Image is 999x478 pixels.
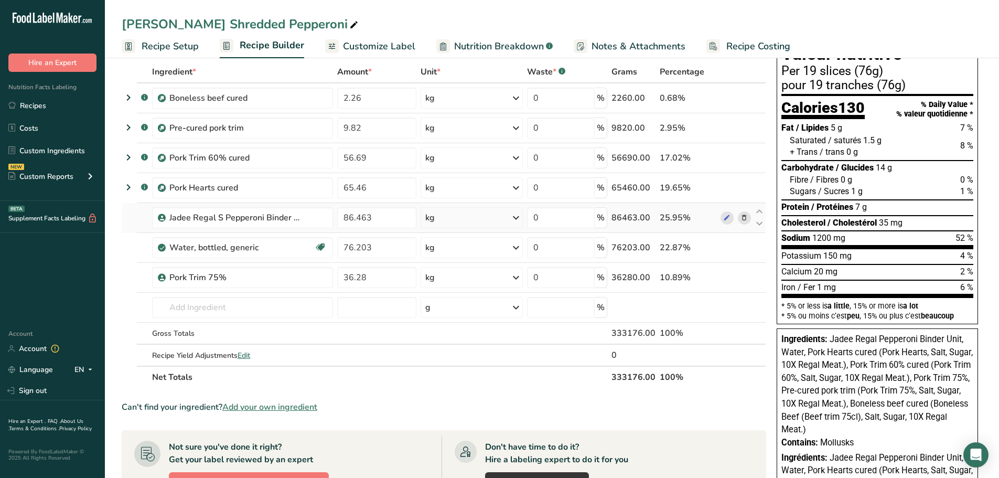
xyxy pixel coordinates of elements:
[660,271,716,284] div: 10.89%
[818,186,849,196] span: / Sucres
[611,152,656,164] div: 56690.00
[781,267,812,277] span: Calcium
[169,152,300,164] div: Pork Trim 60% cured
[790,175,808,185] span: Fibre
[660,182,716,194] div: 19.65%
[781,438,818,448] span: Contains:
[8,418,46,425] a: Hire an Expert .
[152,66,196,78] span: Ingredient
[592,39,685,54] span: Notes & Attachments
[960,141,973,151] span: 8 %
[527,66,565,78] div: Waste
[790,186,816,196] span: Sugars
[421,66,441,78] span: Unit
[240,38,304,52] span: Recipe Builder
[8,171,73,182] div: Custom Reports
[660,92,716,104] div: 0.68%
[152,297,333,318] input: Add Ingredient
[706,35,790,58] a: Recipe Costing
[921,312,954,320] span: beaucoup
[810,175,839,185] span: / Fibres
[425,301,431,314] div: g
[660,152,716,164] div: 17.02%
[158,124,166,132] img: Sub Recipe
[781,218,825,228] span: Cholesterol
[781,65,973,78] div: Per 19 slices (76g)
[820,438,854,448] span: Mollusks
[781,100,865,120] div: Calories
[611,327,656,339] div: 333176.00
[828,302,850,310] span: a little
[122,401,766,413] div: Can't find your ingredient?
[8,449,96,461] div: Powered By FoodLabelMaker © 2025 All Rights Reserved
[169,441,313,466] div: Not sure you've done it right? Get your label reviewed by an expert
[963,442,989,468] div: Open Intercom Messenger
[960,123,973,133] span: 7 %
[611,66,637,78] span: Grams
[152,328,333,339] div: Gross Totals
[781,453,828,463] span: Ingrédients:
[425,122,435,134] div: kg
[169,92,300,104] div: Boneless beef cured
[48,418,60,425] a: FAQ .
[820,147,844,157] span: / trans
[855,202,867,212] span: 7 g
[425,211,435,224] div: kg
[611,122,656,134] div: 9820.00
[960,251,973,261] span: 4 %
[781,334,973,434] span: Jadee Regal Pepperoni Binder Unit, Water, Pork Hearts cured (Pork Hearts, Salt, Sugar, 10X Regal ...
[169,122,300,134] div: Pre-cured pork trim
[436,35,553,58] a: Nutrition Breakdown
[609,366,658,388] th: 333176.00
[611,241,656,254] div: 76203.00
[851,186,863,196] span: 1 g
[169,271,300,284] div: Pork Trim 75%
[781,233,810,243] span: Sodium
[828,218,877,228] span: / Cholestérol
[425,182,435,194] div: kg
[222,401,317,413] span: Add your own ingredient
[846,147,858,157] span: 0 g
[781,334,828,344] span: Ingredients:
[781,28,973,63] h1: Nutrition Facts Valeur nutritive
[220,34,304,59] a: Recipe Builder
[425,271,435,284] div: kg
[841,175,852,185] span: 0 g
[863,135,882,145] span: 1.5 g
[158,184,166,192] img: Sub Recipe
[158,94,166,102] img: Sub Recipe
[74,364,96,376] div: EN
[169,211,300,224] div: Jadee Regal S Pepperoni Binder Unit
[781,251,821,261] span: Potassium
[611,349,656,362] div: 0
[836,163,874,173] span: / Glucides
[847,312,860,320] span: peu
[796,123,829,133] span: / Lipides
[158,154,166,162] img: Sub Recipe
[660,66,704,78] span: Percentage
[122,15,360,34] div: [PERSON_NAME] Shredded Pepperoni
[152,350,333,361] div: Recipe Yield Adjustments
[960,267,973,277] span: 2 %
[611,182,656,194] div: 65460.00
[781,298,973,320] section: * 5% or less is , 15% or more is
[955,233,973,243] span: 52 %
[425,241,435,254] div: kg
[960,282,973,292] span: 6 %
[790,147,818,157] span: + Trans
[658,366,718,388] th: 100%
[814,267,837,277] span: 20 mg
[150,366,609,388] th: Net Totals
[611,92,656,104] div: 2260.00
[425,152,435,164] div: kg
[660,241,716,254] div: 22.87%
[611,271,656,284] div: 36280.00
[798,282,815,292] span: / Fer
[8,54,96,72] button: Hire an Expert
[660,211,716,224] div: 25.95%
[238,350,250,360] span: Edit
[9,425,59,432] a: Terms & Conditions .
[485,441,628,466] div: Don't have time to do it? Hire a labeling expert to do it for you
[781,123,794,133] span: Fat
[876,163,892,173] span: 14 g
